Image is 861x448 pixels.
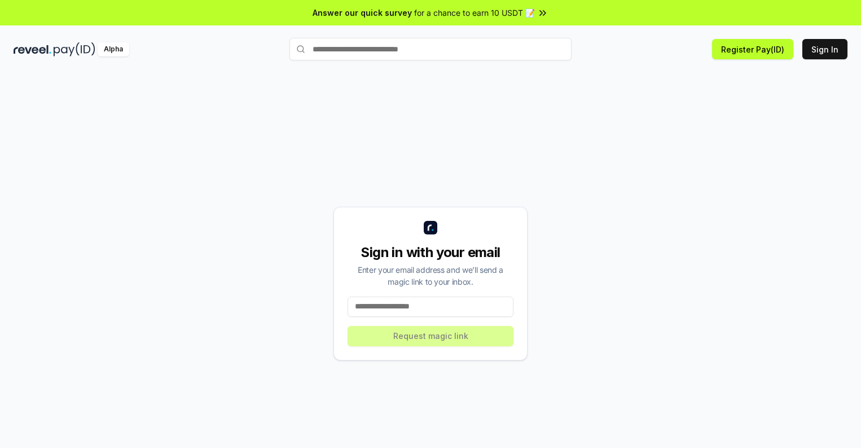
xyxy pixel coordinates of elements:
img: pay_id [54,42,95,56]
div: Enter your email address and we’ll send a magic link to your inbox. [348,264,513,288]
button: Register Pay(ID) [712,39,793,59]
button: Sign In [802,39,847,59]
span: for a chance to earn 10 USDT 📝 [414,7,535,19]
img: logo_small [424,221,437,234]
div: Alpha [98,42,129,56]
img: reveel_dark [14,42,51,56]
div: Sign in with your email [348,243,513,262]
span: Answer our quick survey [313,7,412,19]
